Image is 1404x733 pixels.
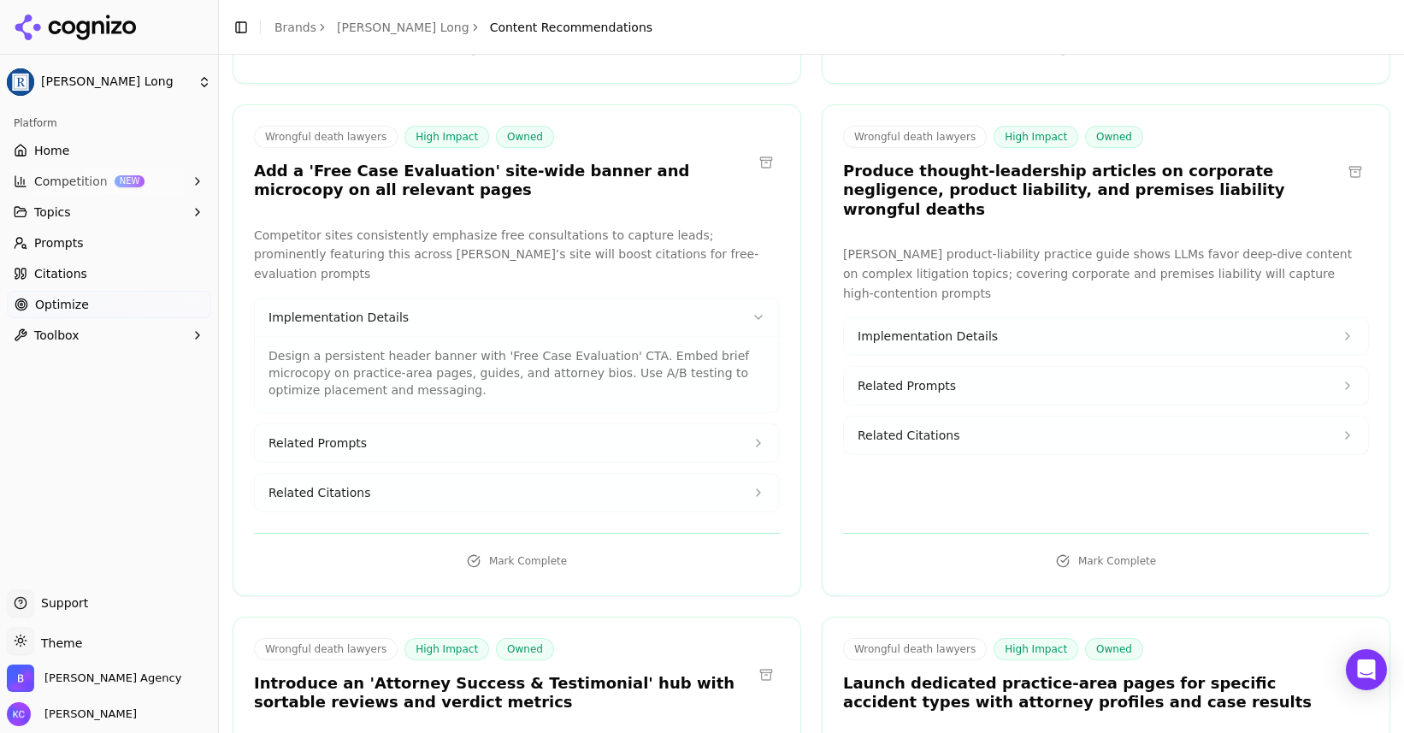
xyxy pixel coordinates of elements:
[35,296,89,313] span: Optimize
[254,547,780,575] button: Mark Complete
[7,702,31,726] img: Kristine Cunningham
[844,367,1368,405] button: Related Prompts
[44,671,181,686] span: Bob Agency
[7,260,211,287] a: Citations
[496,126,554,148] span: Owned
[844,417,1368,454] button: Related Citations
[1085,126,1143,148] span: Owned
[274,21,316,34] a: Brands
[496,638,554,660] span: Owned
[844,317,1368,355] button: Implementation Details
[7,665,181,692] button: Open organization switcher
[34,594,88,612] span: Support
[34,142,69,159] span: Home
[843,638,987,660] span: Wrongful death lawyers
[7,322,211,349] button: Toolbox
[858,377,956,394] span: Related Prompts
[34,636,82,650] span: Theme
[255,474,779,511] button: Related Citations
[254,638,398,660] span: Wrongful death lawyers
[490,19,652,36] span: Content Recommendations
[268,347,765,399] p: Design a persistent header banner with 'Free Case Evaluation' CTA. Embed brief microcopy on pract...
[1342,661,1369,689] button: Archive recommendation
[337,19,469,36] a: [PERSON_NAME] Long
[752,149,780,176] button: Archive recommendation
[994,126,1078,148] span: High Impact
[38,706,137,722] span: [PERSON_NAME]
[268,434,367,452] span: Related Prompts
[752,661,780,689] button: Archive recommendation
[7,291,211,318] a: Optimize
[268,484,370,501] span: Related Citations
[34,204,71,221] span: Topics
[7,702,137,726] button: Open user button
[34,265,87,282] span: Citations
[7,109,211,137] div: Platform
[255,424,779,462] button: Related Prompts
[41,74,191,90] span: [PERSON_NAME] Long
[7,68,34,96] img: Regan Zambri Long
[34,327,80,344] span: Toolbox
[858,427,959,444] span: Related Citations
[254,126,398,148] span: Wrongful death lawyers
[34,234,84,251] span: Prompts
[843,674,1342,712] h3: Launch dedicated practice-area pages for specific accident types with attorney profiles and case ...
[843,245,1369,303] p: [PERSON_NAME] product-liability practice guide shows LLMs favor deep-dive content on complex liti...
[858,328,998,345] span: Implementation Details
[255,299,779,336] button: Implementation Details
[7,198,211,226] button: Topics
[268,309,409,326] span: Implementation Details
[254,674,752,712] h3: Introduce an 'Attorney Success & Testimonial' hub with sortable reviews and verdict metrics
[254,162,752,200] h3: Add a 'Free Case Evaluation' site-wide banner and microcopy on all relevant pages
[843,162,1342,220] h3: Produce thought-leadership articles on corporate negligence, product liability, and premises liab...
[7,229,211,257] a: Prompts
[1346,649,1387,690] div: Open Intercom Messenger
[1085,638,1143,660] span: Owned
[254,226,780,284] p: Competitor sites consistently emphasize free consultations to capture leads; prominently featurin...
[1342,158,1369,186] button: Archive recommendation
[7,137,211,164] a: Home
[7,168,211,195] button: CompetitionNEW
[843,547,1369,575] button: Mark Complete
[7,665,34,692] img: Bob Agency
[994,638,1078,660] span: High Impact
[404,126,489,148] span: High Impact
[274,19,652,36] nav: breadcrumb
[843,126,987,148] span: Wrongful death lawyers
[404,638,489,660] span: High Impact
